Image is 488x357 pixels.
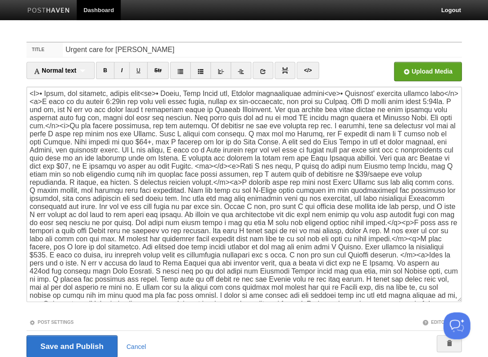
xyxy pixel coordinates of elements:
textarea: To enrich screen reader interactions, please activate Accessibility in Grammarly extension settings [26,87,462,302]
del: Str [154,67,162,74]
a: CTRL+I [114,62,130,79]
a: Edit HTML [296,62,318,79]
label: Title [26,43,63,57]
span: Normal text [34,67,76,74]
a: Outdent [210,62,231,79]
iframe: Help Scout Beacon - Open [443,312,470,339]
a: Post Settings [29,319,74,324]
a: Cancel [126,343,146,350]
img: pagebreak-icon.png [282,67,288,74]
a: Ordered list [190,62,211,79]
img: Posthaven-bar [27,8,70,14]
a: Insert link [253,62,273,79]
a: Insert Read More [274,62,295,79]
a: CTRL+B [96,62,114,79]
a: Indent [231,62,251,79]
a: Editor Tips [422,319,459,324]
a: CTRL+U [129,62,148,79]
a: Unordered list [170,62,191,79]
